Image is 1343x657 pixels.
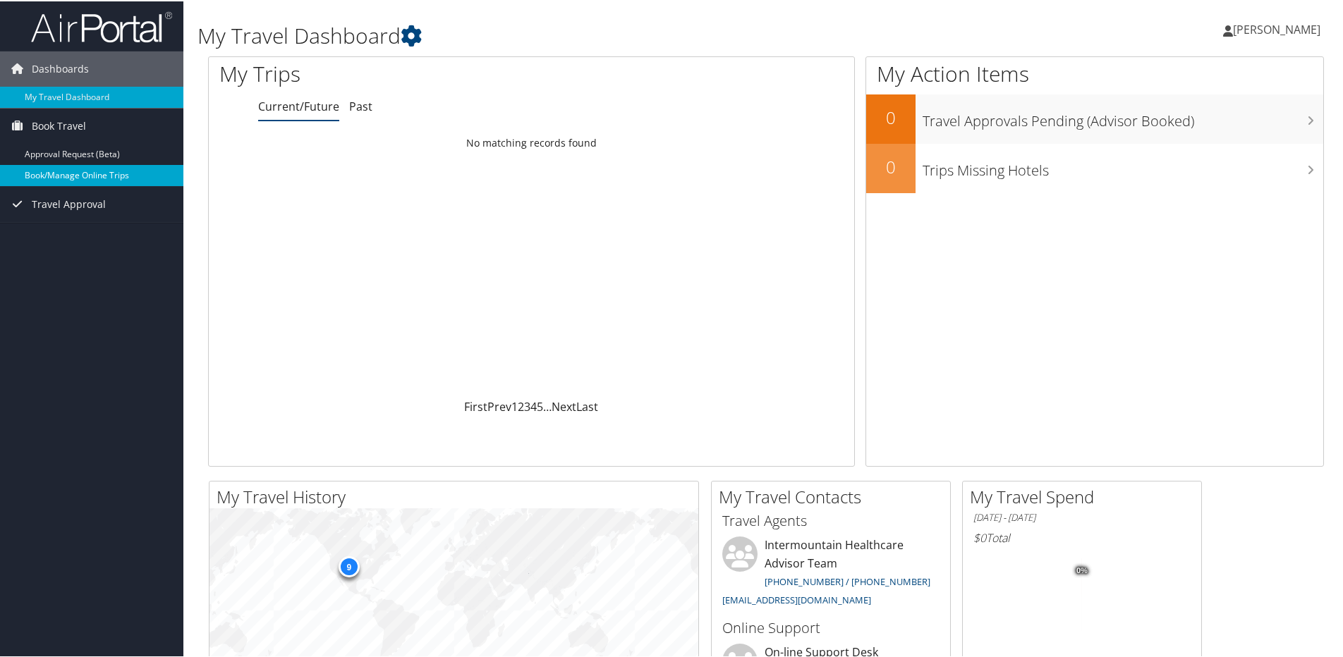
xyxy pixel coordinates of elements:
a: 0Trips Missing Hotels [866,142,1323,192]
a: 4 [530,398,537,413]
h3: Travel Approvals Pending (Advisor Booked) [923,103,1323,130]
a: Prev [487,398,511,413]
li: Intermountain Healthcare Advisor Team [715,535,947,610]
h2: My Travel History [217,484,698,508]
h3: Trips Missing Hotels [923,152,1323,179]
a: [PHONE_NUMBER] / [PHONE_NUMBER] [765,574,930,587]
a: 0Travel Approvals Pending (Advisor Booked) [866,93,1323,142]
img: airportal-logo.png [31,9,172,42]
a: 5 [537,398,543,413]
a: [PERSON_NAME] [1223,7,1335,49]
span: Dashboards [32,50,89,85]
a: Past [349,97,372,113]
tspan: 0% [1076,565,1088,574]
span: Book Travel [32,107,86,142]
td: No matching records found [209,129,854,154]
span: $0 [973,529,986,544]
h6: Total [973,529,1191,544]
div: 9 [338,555,359,576]
span: … [543,398,552,413]
a: 3 [524,398,530,413]
a: 2 [518,398,524,413]
h1: My Travel Dashboard [197,20,956,49]
a: Last [576,398,598,413]
a: First [464,398,487,413]
h3: Online Support [722,617,940,637]
h3: Travel Agents [722,510,940,529]
h2: 0 [866,104,916,128]
h1: My Trips [219,58,575,87]
h6: [DATE] - [DATE] [973,510,1191,523]
h2: My Travel Contacts [719,484,950,508]
a: Current/Future [258,97,339,113]
a: Next [552,398,576,413]
h2: My Travel Spend [970,484,1201,508]
h2: 0 [866,154,916,178]
span: Travel Approval [32,185,106,221]
span: [PERSON_NAME] [1233,20,1320,36]
a: 1 [511,398,518,413]
h1: My Action Items [866,58,1323,87]
a: [EMAIL_ADDRESS][DOMAIN_NAME] [722,592,871,605]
